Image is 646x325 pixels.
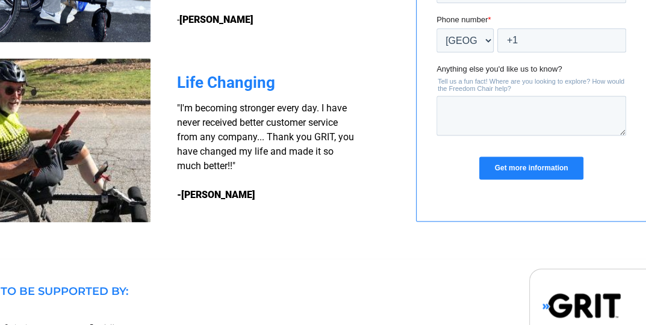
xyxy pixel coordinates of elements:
span: "I'm becoming stronger every day. I have never received better customer service from any company.... [177,102,354,172]
strong: -[PERSON_NAME] [177,189,255,200]
strong: [PERSON_NAME] [179,14,253,25]
span: Life Changing [177,73,275,91]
